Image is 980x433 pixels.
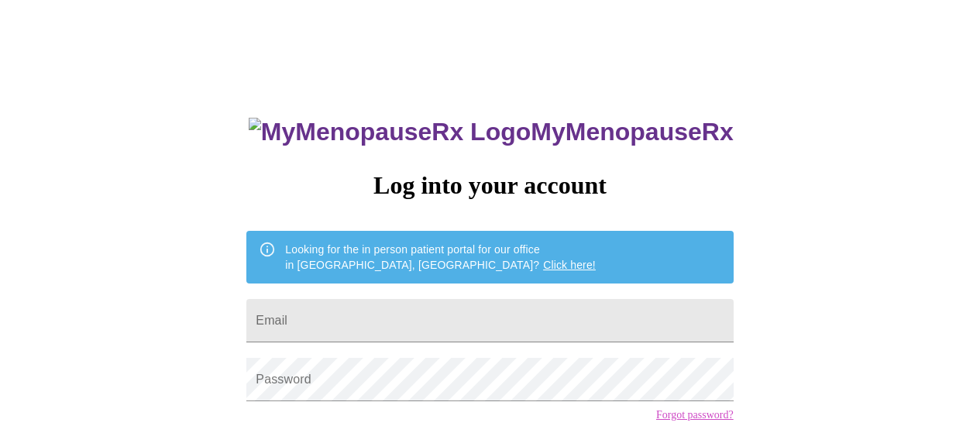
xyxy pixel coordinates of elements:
[246,171,733,200] h3: Log into your account
[543,259,596,271] a: Click here!
[656,409,734,421] a: Forgot password?
[249,118,734,146] h3: MyMenopauseRx
[285,235,596,279] div: Looking for the in person patient portal for our office in [GEOGRAPHIC_DATA], [GEOGRAPHIC_DATA]?
[249,118,531,146] img: MyMenopauseRx Logo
